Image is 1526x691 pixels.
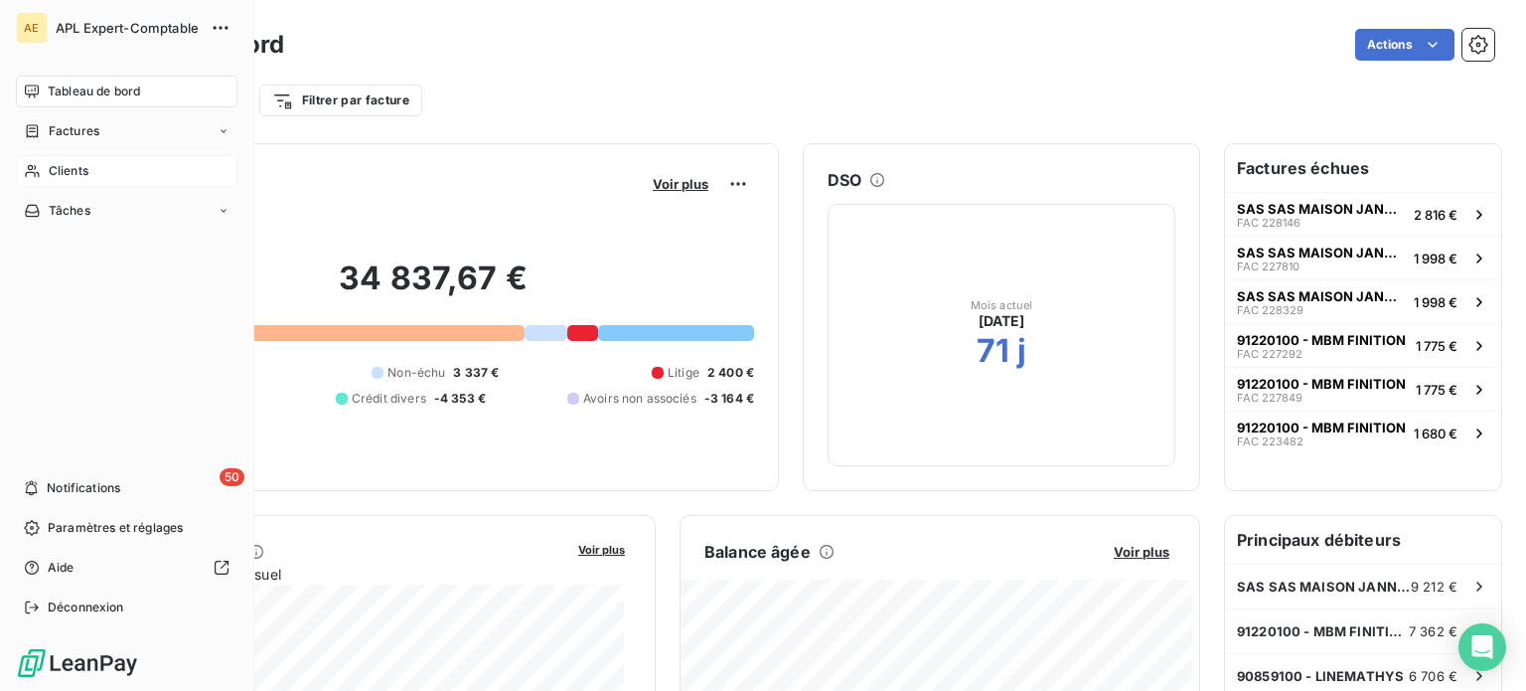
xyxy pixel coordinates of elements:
span: Déconnexion [48,599,124,616]
span: Tableau de bord [48,83,140,100]
span: 6 706 € [1409,668,1457,684]
span: 91220100 - MBM FINITION [1237,376,1406,392]
span: Aide [48,559,75,577]
span: 9 212 € [1411,579,1457,595]
span: SAS SAS MAISON JANNEAU [1237,201,1406,217]
span: 2 816 € [1414,207,1457,223]
div: Open Intercom Messenger [1458,623,1506,671]
button: Voir plus [1108,543,1175,561]
span: 1 998 € [1414,294,1457,310]
span: 7 362 € [1409,623,1457,639]
span: Voir plus [1114,544,1169,560]
button: SAS SAS MAISON JANNEAUFAC 2278101 998 € [1225,236,1501,279]
span: -4 353 € [434,390,486,408]
h6: Factures échues [1225,144,1501,192]
span: Notifications [47,479,120,497]
h6: Principaux débiteurs [1225,516,1501,564]
span: [DATE] [979,311,1025,331]
span: Crédit divers [352,390,426,408]
span: 1 775 € [1416,382,1457,398]
span: FAC 228146 [1237,217,1300,229]
span: Voir plus [653,176,708,192]
div: AE [16,12,48,44]
span: APL Expert-Comptable [56,20,199,36]
span: 3 337 € [453,364,499,382]
button: SAS SAS MAISON JANNEAUFAC 2281462 816 € [1225,192,1501,236]
button: Actions [1355,29,1454,61]
span: Mois actuel [971,299,1033,311]
span: Paramètres et réglages [48,519,183,537]
button: Filtrer par facture [259,85,422,116]
a: Aide [16,552,237,584]
h6: Balance âgée [704,540,811,564]
h6: DSO [828,168,861,192]
span: Factures [49,122,99,140]
span: FAC 227849 [1237,392,1302,404]
button: 91220100 - MBM FINITIONFAC 2278491 775 € [1225,367,1501,411]
span: SAS SAS MAISON JANNEAU [1237,288,1406,304]
span: 91220100 - MBM FINITION [1237,332,1406,348]
span: FAC 227810 [1237,260,1299,272]
span: 90859100 - LINEMATHYS [1237,668,1404,684]
span: Chiffre d'affaires mensuel [112,564,564,585]
span: Non-échu [387,364,445,382]
span: Litige [668,364,699,382]
span: Avoirs non associés [583,390,696,408]
span: -3 164 € [704,390,754,408]
span: FAC 223482 [1237,435,1303,447]
span: 1 775 € [1416,338,1457,354]
button: Voir plus [647,175,714,193]
button: SAS SAS MAISON JANNEAUFAC 2283291 998 € [1225,279,1501,323]
span: Voir plus [578,543,625,557]
h2: j [1017,331,1026,371]
span: 1 680 € [1414,426,1457,441]
span: FAC 227292 [1237,348,1302,360]
h2: 34 837,67 € [112,259,754,318]
span: 50 [220,468,244,486]
button: 91220100 - MBM FINITIONFAC 2234821 680 € [1225,411,1501,454]
span: Tâches [49,202,90,220]
span: 91220100 - MBM FINITION [1237,420,1406,435]
button: 91220100 - MBM FINITIONFAC 2272921 775 € [1225,323,1501,367]
span: 2 400 € [707,364,754,382]
span: 91220100 - MBM FINITION [1237,623,1409,639]
img: Logo LeanPay [16,647,139,679]
span: FAC 228329 [1237,304,1303,316]
h2: 71 [977,331,1009,371]
button: Voir plus [572,540,631,558]
span: SAS SAS MAISON JANNEAU [1237,579,1411,595]
span: SAS SAS MAISON JANNEAU [1237,245,1406,260]
span: Clients [49,162,88,180]
span: 1 998 € [1414,251,1457,266]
